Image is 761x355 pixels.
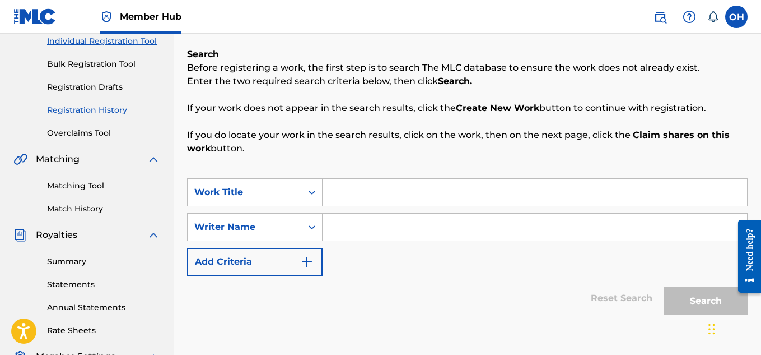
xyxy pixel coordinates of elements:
a: Summary [47,256,160,268]
strong: Search. [438,76,472,86]
iframe: Chat Widget [705,301,761,355]
a: Rate Sheets [47,325,160,336]
span: Member Hub [120,10,181,23]
img: search [653,10,667,24]
b: Search [187,49,219,59]
img: help [683,10,696,24]
form: Search Form [187,178,748,321]
a: Overclaims Tool [47,127,160,139]
button: Add Criteria [187,248,323,276]
img: Top Rightsholder [100,10,113,24]
img: Matching [13,153,27,166]
img: 9d2ae6d4665cec9f34b9.svg [300,255,314,269]
div: Writer Name [194,220,295,234]
a: Bulk Registration Tool [47,58,160,70]
a: Individual Registration Tool [47,35,160,47]
div: Notifications [707,11,718,22]
img: Royalties [13,228,27,242]
p: If you do locate your work in the search results, click on the work, then on the next page, click... [187,128,748,155]
iframe: Resource Center [730,211,761,302]
span: Matching [36,153,80,166]
img: expand [147,153,160,166]
a: Registration History [47,104,160,116]
img: MLC Logo [13,8,57,25]
a: Registration Drafts [47,81,160,93]
p: Before registering a work, the first step is to search The MLC database to ensure the work does n... [187,61,748,75]
div: Work Title [194,186,295,199]
strong: Create New Work [456,103,539,113]
div: Drag [708,312,715,346]
p: Enter the two required search criteria below, then click [187,75,748,88]
a: Annual Statements [47,302,160,313]
a: Public Search [649,6,671,28]
img: expand [147,228,160,242]
p: If your work does not appear in the search results, click the button to continue with registration. [187,102,748,115]
span: Royalties [36,228,77,242]
a: Statements [47,279,160,291]
a: Matching Tool [47,180,160,192]
div: User Menu [725,6,748,28]
a: Match History [47,203,160,215]
div: Help [678,6,701,28]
